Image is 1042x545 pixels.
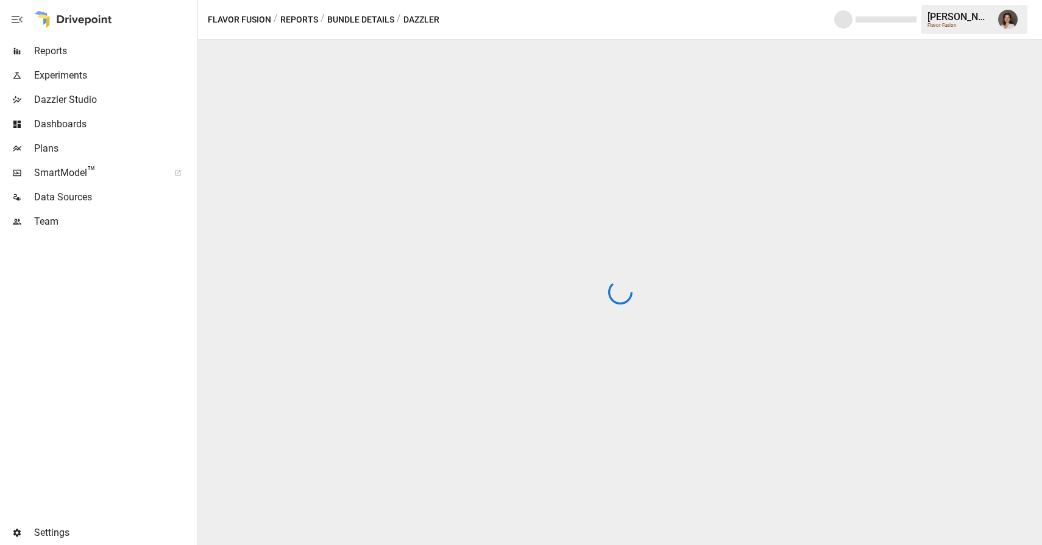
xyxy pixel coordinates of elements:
[321,12,325,27] div: /
[34,166,161,180] span: SmartModel
[274,12,278,27] div: /
[327,12,394,27] button: Bundle Details
[34,141,195,156] span: Plans
[34,93,195,107] span: Dazzler Studio
[34,526,195,540] span: Settings
[34,190,195,205] span: Data Sources
[397,12,401,27] div: /
[927,23,991,28] div: Flavor Fusion
[991,2,1025,37] button: Franziska Ibscher
[34,214,195,229] span: Team
[280,12,318,27] button: Reports
[34,117,195,132] span: Dashboards
[998,10,1018,29] img: Franziska Ibscher
[34,68,195,83] span: Experiments
[208,12,271,27] button: Flavor Fusion
[34,44,195,58] span: Reports
[927,11,991,23] div: [PERSON_NAME]
[87,164,96,179] span: ™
